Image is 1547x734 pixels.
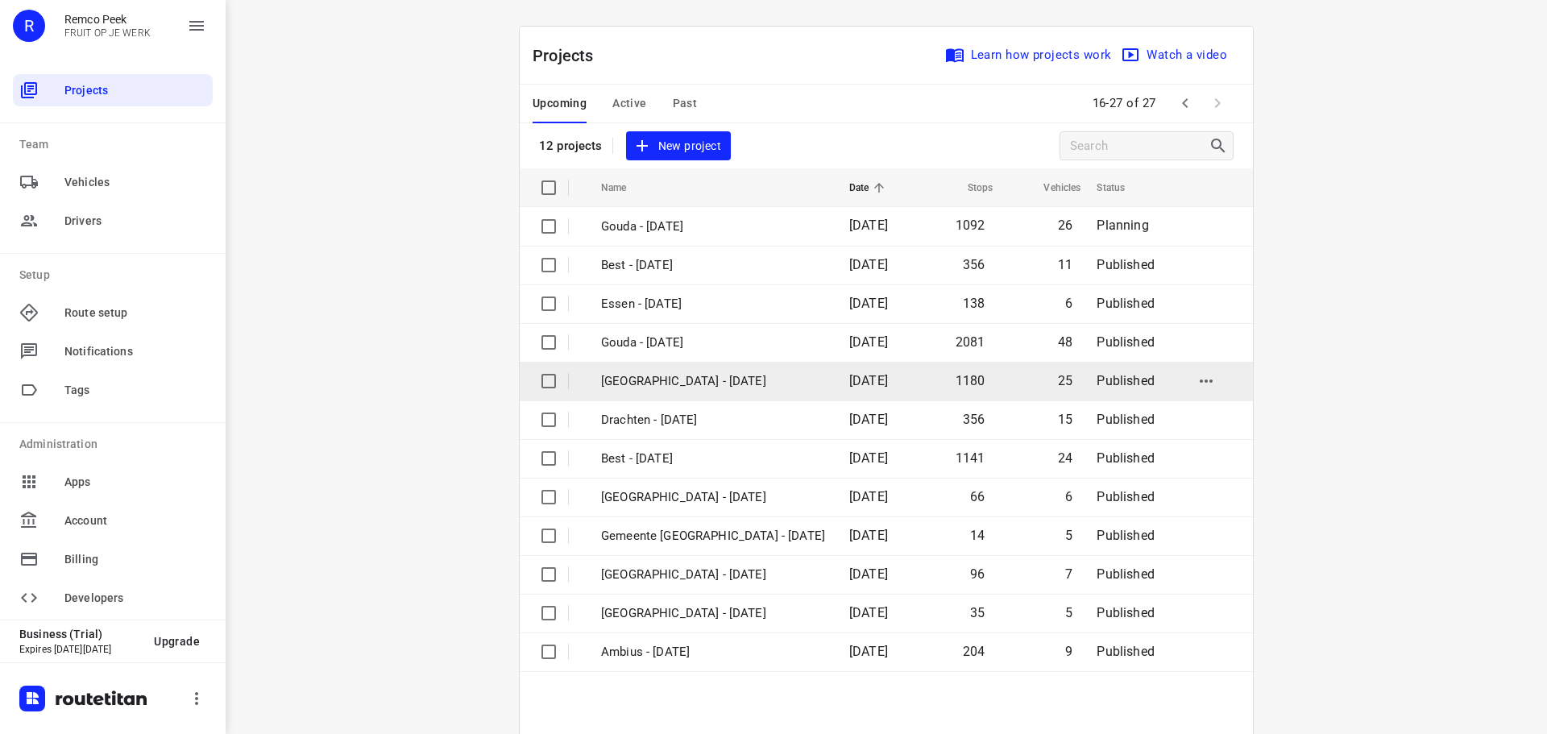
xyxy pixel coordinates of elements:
span: Next Page [1201,87,1234,119]
span: [DATE] [849,450,888,466]
div: Vehicles [13,166,213,198]
p: Gouda - [DATE] [601,334,825,352]
span: Projects [64,82,206,99]
span: 96 [970,566,985,582]
span: 1092 [956,218,985,233]
span: Vehicles [64,174,206,191]
div: Notifications [13,335,213,367]
span: 35 [970,605,985,620]
p: Remco Peek [64,13,151,26]
span: 5 [1065,605,1072,620]
div: Tags [13,374,213,406]
span: Published [1097,528,1155,543]
span: Upcoming [533,93,587,114]
span: 26 [1058,218,1072,233]
div: Route setup [13,297,213,329]
span: [DATE] [849,218,888,233]
span: 204 [963,644,985,659]
span: [DATE] [849,412,888,427]
span: Published [1097,605,1155,620]
div: Apps [13,466,213,498]
p: Gemeente Rotterdam - Wednesday [601,527,825,545]
p: Ambius - Monday [601,643,825,661]
span: Planning [1097,218,1148,233]
p: Setup [19,267,213,284]
span: Status [1097,178,1146,197]
span: [DATE] [849,257,888,272]
span: Route setup [64,305,206,321]
span: Published [1097,489,1155,504]
p: [GEOGRAPHIC_DATA] - [DATE] [601,372,825,391]
input: Search projects [1070,134,1209,159]
span: [DATE] [849,373,888,388]
span: Drivers [64,213,206,230]
span: Apps [64,474,206,491]
span: [DATE] [849,334,888,350]
p: Team [19,136,213,153]
span: Billing [64,551,206,568]
span: Published [1097,296,1155,311]
p: Projects [533,44,607,68]
span: 1180 [956,373,985,388]
span: Published [1097,412,1155,427]
div: R [13,10,45,42]
span: 356 [963,412,985,427]
span: 138 [963,296,985,311]
span: 48 [1058,334,1072,350]
span: [DATE] [849,489,888,504]
span: 14 [970,528,985,543]
span: 1141 [956,450,985,466]
span: 24 [1058,450,1072,466]
div: Account [13,504,213,537]
span: 2081 [956,334,985,350]
span: Date [849,178,890,197]
span: Upgrade [154,635,200,648]
span: Published [1097,257,1155,272]
button: Upgrade [141,627,213,656]
span: [DATE] [849,605,888,620]
span: 66 [970,489,985,504]
span: Active [612,93,646,114]
p: Antwerpen - Wednesday [601,488,825,507]
span: [DATE] [849,296,888,311]
span: Published [1097,373,1155,388]
p: Best - [DATE] [601,256,825,275]
span: 5 [1065,528,1072,543]
div: Billing [13,543,213,575]
span: 25 [1058,373,1072,388]
div: Projects [13,74,213,106]
span: New project [636,136,721,156]
span: Name [601,178,648,197]
span: [DATE] [849,644,888,659]
span: Published [1097,566,1155,582]
span: Notifications [64,343,206,360]
span: 15 [1058,412,1072,427]
span: 6 [1065,296,1072,311]
p: 12 projects [539,139,603,153]
p: FRUIT OP JE WERK [64,27,151,39]
p: Administration [19,436,213,453]
span: Stops [947,178,993,197]
span: Account [64,512,206,529]
p: Gemeente Rotterdam - Monday [601,604,825,623]
span: Tags [64,382,206,399]
span: 16-27 of 27 [1086,86,1163,121]
span: 6 [1065,489,1072,504]
span: Vehicles [1022,178,1080,197]
span: 7 [1065,566,1072,582]
div: Drivers [13,205,213,237]
p: Gouda - [DATE] [601,218,825,236]
span: 9 [1065,644,1072,659]
span: Previous Page [1169,87,1201,119]
span: Developers [64,590,206,607]
span: Published [1097,334,1155,350]
button: New project [626,131,731,161]
span: Published [1097,450,1155,466]
p: Gemeente Rotterdam - Tuesday [601,566,825,584]
span: [DATE] [849,528,888,543]
span: 356 [963,257,985,272]
span: [DATE] [849,566,888,582]
div: Developers [13,582,213,614]
p: Essen - [DATE] [601,295,825,313]
p: Drachten - Wednesday [601,411,825,429]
